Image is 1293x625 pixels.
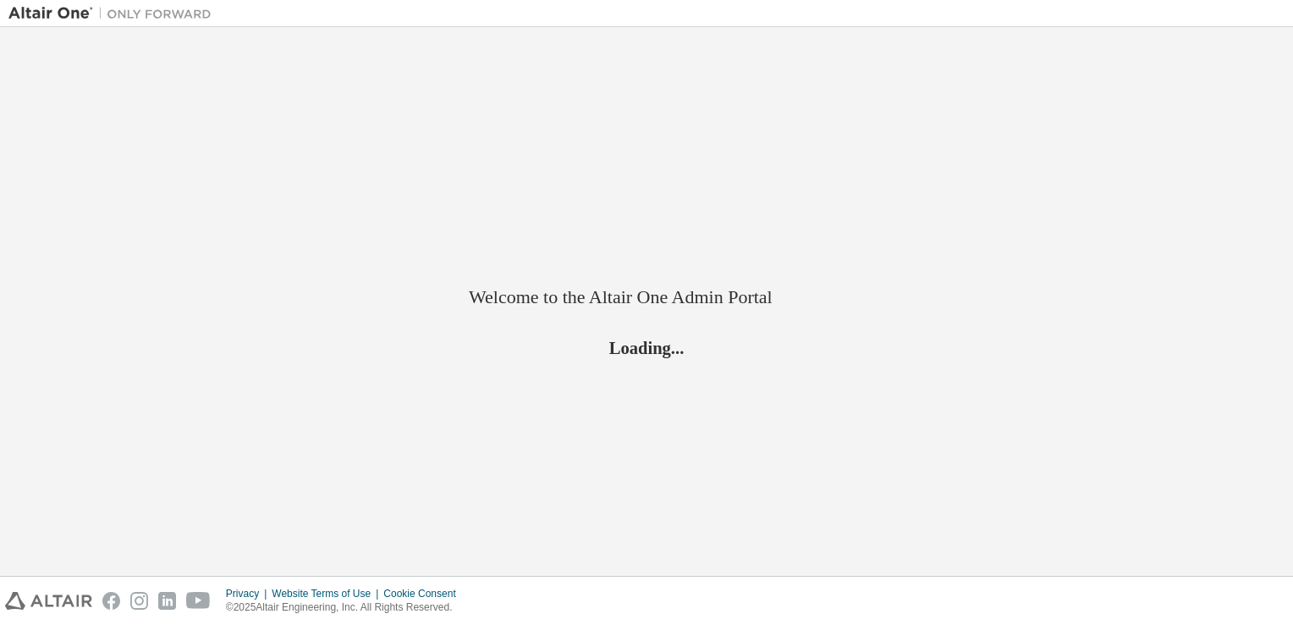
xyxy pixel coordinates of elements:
img: youtube.svg [186,592,211,610]
div: Website Terms of Use [272,587,383,600]
img: instagram.svg [130,592,148,610]
img: facebook.svg [102,592,120,610]
div: Privacy [226,587,272,600]
h2: Welcome to the Altair One Admin Portal [469,285,824,309]
img: linkedin.svg [158,592,176,610]
p: © 2025 Altair Engineering, Inc. All Rights Reserved. [226,600,466,615]
img: altair_logo.svg [5,592,92,610]
img: Altair One [8,5,220,22]
div: Cookie Consent [383,587,465,600]
h2: Loading... [469,337,824,359]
